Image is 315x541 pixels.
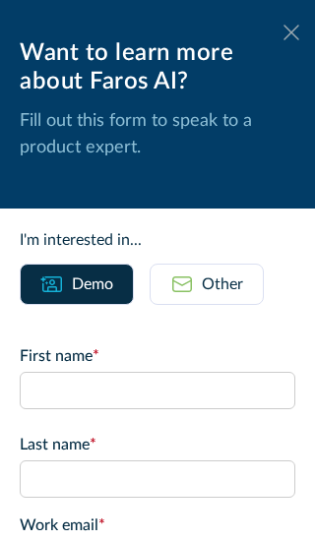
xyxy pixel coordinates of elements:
div: Other [202,272,243,296]
label: Last name [20,433,295,456]
div: I'm interested in... [20,228,295,252]
p: Fill out this form to speak to a product expert. [20,108,295,161]
div: Demo [72,272,113,296]
label: Work email [20,513,295,537]
div: Want to learn more about Faros AI? [20,39,295,96]
label: First name [20,344,295,368]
